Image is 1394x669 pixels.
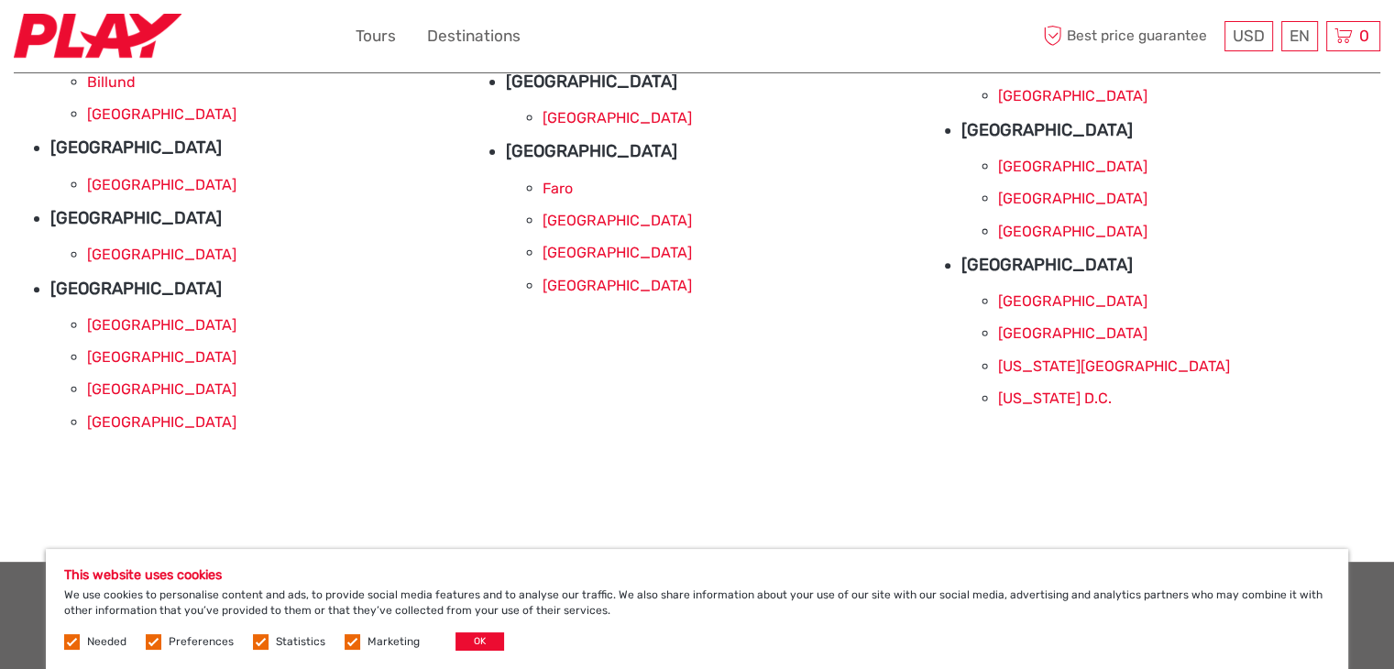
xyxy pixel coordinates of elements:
a: [GEOGRAPHIC_DATA] [87,413,236,431]
strong: [GEOGRAPHIC_DATA] [50,279,222,299]
a: [GEOGRAPHIC_DATA] [998,324,1147,342]
a: [GEOGRAPHIC_DATA] [998,292,1147,310]
a: Destinations [427,23,521,49]
span: 0 [1356,27,1372,45]
a: [GEOGRAPHIC_DATA] [87,105,236,123]
label: Marketing [368,634,420,650]
a: [GEOGRAPHIC_DATA] [543,212,692,229]
label: Statistics [276,634,325,650]
label: Preferences [169,634,234,650]
a: [GEOGRAPHIC_DATA] [998,158,1147,175]
span: Best price guarantee [1038,21,1220,51]
a: [GEOGRAPHIC_DATA] [998,87,1147,104]
img: 2467-7e1744d7-2434-4362-8842-68c566c31c52_logo_small.jpg [14,14,181,59]
strong: [GEOGRAPHIC_DATA] [961,120,1133,140]
div: We use cookies to personalise content and ads, to provide social media features and to analyse ou... [46,549,1348,669]
a: [GEOGRAPHIC_DATA] [543,277,692,294]
strong: [GEOGRAPHIC_DATA] [50,208,222,228]
a: [GEOGRAPHIC_DATA] [87,380,236,398]
a: [GEOGRAPHIC_DATA] [998,223,1147,240]
a: [GEOGRAPHIC_DATA] [543,109,692,126]
p: We're away right now. Please check back later! [26,32,207,47]
strong: [GEOGRAPHIC_DATA] [961,255,1133,275]
a: [US_STATE] D.C. [998,389,1112,407]
a: Billund [87,73,136,91]
a: [GEOGRAPHIC_DATA] [87,176,236,193]
a: [GEOGRAPHIC_DATA] [87,348,236,366]
label: Needed [87,634,126,650]
button: OK [456,632,504,651]
h5: This website uses cookies [64,567,1330,583]
a: [GEOGRAPHIC_DATA] [998,190,1147,207]
strong: [GEOGRAPHIC_DATA] [506,71,677,92]
span: USD [1233,27,1265,45]
a: [US_STATE][GEOGRAPHIC_DATA] [998,357,1230,375]
a: Faro [543,180,573,197]
button: Open LiveChat chat widget [211,28,233,50]
strong: [GEOGRAPHIC_DATA] [506,141,677,161]
a: [GEOGRAPHIC_DATA] [87,246,236,263]
strong: [GEOGRAPHIC_DATA] [50,137,222,158]
a: [GEOGRAPHIC_DATA] [543,244,692,261]
a: [GEOGRAPHIC_DATA] [87,316,236,334]
a: Tours [356,23,396,49]
div: EN [1281,21,1318,51]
